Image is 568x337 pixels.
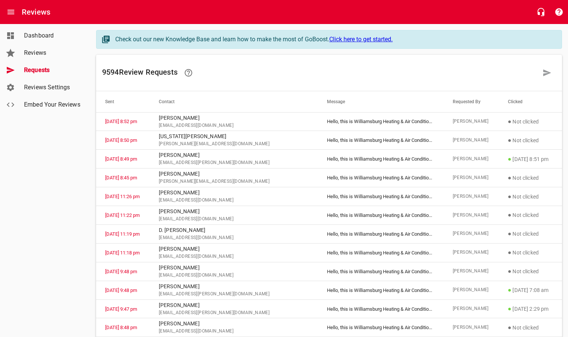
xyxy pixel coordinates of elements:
[159,328,309,335] span: [EMAIL_ADDRESS][DOMAIN_NAME]
[159,245,309,253] p: [PERSON_NAME]
[508,211,553,220] p: Not clicked
[159,151,309,159] p: [PERSON_NAME]
[318,168,443,187] td: Hello, this is Williamsburg Heating & Air Conditio ...
[453,230,490,238] span: [PERSON_NAME]
[159,320,309,328] p: [PERSON_NAME]
[159,234,309,242] span: [EMAIL_ADDRESS][DOMAIN_NAME]
[508,286,553,295] p: [DATE] 7:08 am
[159,170,309,178] p: [PERSON_NAME]
[159,215,309,223] span: [EMAIL_ADDRESS][DOMAIN_NAME]
[105,119,137,124] a: [DATE] 8:52 pm
[105,194,140,199] a: [DATE] 11:26 pm
[159,272,309,279] span: [EMAIL_ADDRESS][DOMAIN_NAME]
[159,226,309,234] p: D. [PERSON_NAME]
[453,212,490,219] span: [PERSON_NAME]
[105,269,137,274] a: [DATE] 9:48 pm
[159,253,309,260] span: [EMAIL_ADDRESS][DOMAIN_NAME]
[508,268,512,275] span: ●
[508,137,512,144] span: ●
[508,192,553,201] p: Not clicked
[508,155,512,162] span: ●
[159,132,309,140] p: [US_STATE][PERSON_NAME]
[318,91,443,112] th: Message
[508,230,512,237] span: ●
[24,66,81,75] span: Requests
[159,264,309,272] p: [PERSON_NAME]
[508,267,553,276] p: Not clicked
[508,229,553,238] p: Not clicked
[453,193,490,200] span: [PERSON_NAME]
[24,48,81,57] span: Reviews
[179,64,197,82] a: Learn how requesting reviews can improve your online presence
[318,281,443,299] td: Hello, this is Williamsburg Heating & Air Conditio ...
[159,197,309,204] span: [EMAIL_ADDRESS][DOMAIN_NAME]
[105,175,137,181] a: [DATE] 8:45 pm
[105,250,140,256] a: [DATE] 11:18 pm
[550,3,568,21] button: Support Portal
[105,325,137,330] a: [DATE] 8:48 pm
[453,324,490,331] span: [PERSON_NAME]
[508,117,553,126] p: Not clicked
[453,137,490,144] span: [PERSON_NAME]
[318,206,443,225] td: Hello, this is Williamsburg Heating & Air Conditio ...
[2,3,20,21] button: Open drawer
[508,174,512,181] span: ●
[159,140,309,148] span: [PERSON_NAME][EMAIL_ADDRESS][DOMAIN_NAME]
[105,231,140,237] a: [DATE] 11:19 pm
[105,287,137,293] a: [DATE] 9:48 pm
[508,155,553,164] p: [DATE] 8:51 pm
[453,249,490,256] span: [PERSON_NAME]
[444,91,499,112] th: Requested By
[318,299,443,318] td: Hello, this is Williamsburg Heating & Air Conditio ...
[318,187,443,206] td: Hello, this is Williamsburg Heating & Air Conditio ...
[22,6,50,18] h6: Reviews
[453,155,490,163] span: [PERSON_NAME]
[318,224,443,243] td: Hello, this is Williamsburg Heating & Air Conditio ...
[508,248,553,257] p: Not clicked
[508,211,512,218] span: ●
[115,35,554,44] div: Check out our new Knowledge Base and learn how to make the most of GoBoost.
[508,136,553,145] p: Not clicked
[499,91,562,112] th: Clicked
[159,189,309,197] p: [PERSON_NAME]
[318,262,443,281] td: Hello, this is Williamsburg Heating & Air Conditio ...
[508,304,553,313] p: [DATE] 2:29 pm
[24,100,81,109] span: Embed Your Reviews
[150,91,318,112] th: Contact
[105,306,137,312] a: [DATE] 9:47 pm
[318,318,443,337] td: Hello, this is Williamsburg Heating & Air Conditio ...
[105,137,137,143] a: [DATE] 8:50 pm
[159,208,309,215] p: [PERSON_NAME]
[508,118,512,125] span: ●
[105,212,140,218] a: [DATE] 11:22 pm
[105,156,137,162] a: [DATE] 8:49 pm
[508,324,512,331] span: ●
[159,159,309,167] span: [EMAIL_ADDRESS][PERSON_NAME][DOMAIN_NAME]
[102,64,538,82] h6: 9594 Review Request s
[508,173,553,182] p: Not clicked
[159,290,309,298] span: [EMAIL_ADDRESS][PERSON_NAME][DOMAIN_NAME]
[159,283,309,290] p: [PERSON_NAME]
[318,150,443,168] td: Hello, this is Williamsburg Heating & Air Conditio ...
[453,286,490,294] span: [PERSON_NAME]
[96,91,150,112] th: Sent
[538,64,556,82] a: Request a review
[508,305,512,312] span: ●
[508,286,512,293] span: ●
[508,249,512,256] span: ●
[453,118,490,125] span: [PERSON_NAME]
[159,122,309,129] span: [EMAIL_ADDRESS][DOMAIN_NAME]
[508,323,553,332] p: Not clicked
[24,31,81,40] span: Dashboard
[159,178,309,185] span: [PERSON_NAME][EMAIL_ADDRESS][DOMAIN_NAME]
[453,174,490,182] span: [PERSON_NAME]
[532,3,550,21] button: Live Chat
[318,243,443,262] td: Hello, this is Williamsburg Heating & Air Conditio ...
[318,112,443,131] td: Hello, this is Williamsburg Heating & Air Conditio ...
[453,305,490,313] span: [PERSON_NAME]
[159,301,309,309] p: [PERSON_NAME]
[24,83,81,92] span: Reviews Settings
[318,131,443,150] td: Hello, this is Williamsburg Heating & Air Conditio ...
[508,193,512,200] span: ●
[329,36,393,43] a: Click here to get started.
